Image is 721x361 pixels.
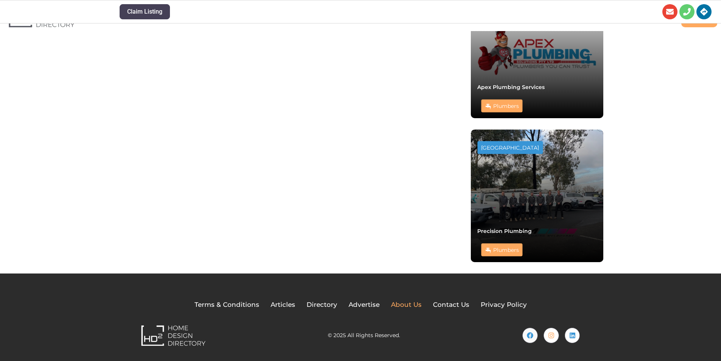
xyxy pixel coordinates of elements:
[391,300,422,310] a: About Us
[477,228,532,234] a: Precision Plumbing
[307,300,337,310] a: Directory
[120,4,170,19] button: Claim Listing
[493,103,519,109] a: Plumbers
[481,145,539,150] div: [GEOGRAPHIC_DATA]
[433,300,469,310] a: Contact Us
[271,300,295,310] a: Articles
[481,300,527,310] a: Privacy Policy
[477,84,545,91] a: Apex Plumbing Services
[349,300,380,310] a: Advertise
[493,247,519,253] a: Plumbers
[195,300,259,310] a: Terms & Conditions
[328,333,400,338] h2: © 2025 All Rights Reserved.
